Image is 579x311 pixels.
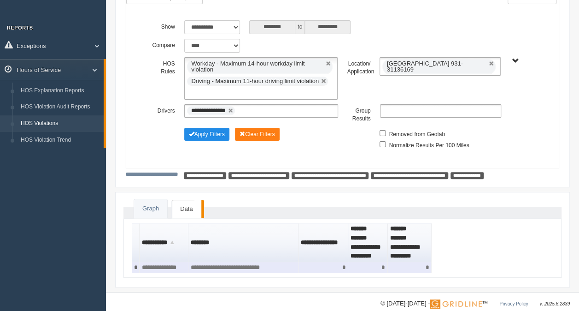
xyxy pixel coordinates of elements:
span: [GEOGRAPHIC_DATA] 931-31136169 [387,60,463,73]
span: v. 2025.6.2839 [540,301,570,306]
div: © [DATE]-[DATE] - ™ [380,299,570,309]
th: Sort column [298,223,348,262]
a: HOS Violations [17,115,104,132]
a: Data [172,200,201,218]
label: Location/ Application [342,57,375,76]
a: HOS Violation Trend [17,132,104,149]
label: Removed from Geotab [389,128,444,139]
span: Driving - Maximum 11-hour driving limit violation [191,78,319,84]
label: Compare [147,39,180,50]
th: Sort column [188,223,298,262]
th: Sort column [388,223,432,262]
label: Normalize Results Per 100 Miles [389,139,469,150]
label: Drivers [147,104,180,115]
a: Graph [134,199,167,218]
span: Workday - Maximum 14-hour workday limit violation [191,60,304,73]
label: Show [147,20,180,31]
img: Gridline [430,299,482,309]
button: Change Filter Options [235,128,280,141]
a: Privacy Policy [499,301,528,306]
th: Sort column [140,223,188,262]
label: HOS Rules [147,57,180,76]
label: Group Results [343,104,375,123]
span: to [295,20,304,34]
a: HOS Explanation Reports [17,83,104,99]
th: Sort column [348,223,388,262]
button: Change Filter Options [184,128,229,141]
a: HOS Violation Audit Reports [17,99,104,115]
